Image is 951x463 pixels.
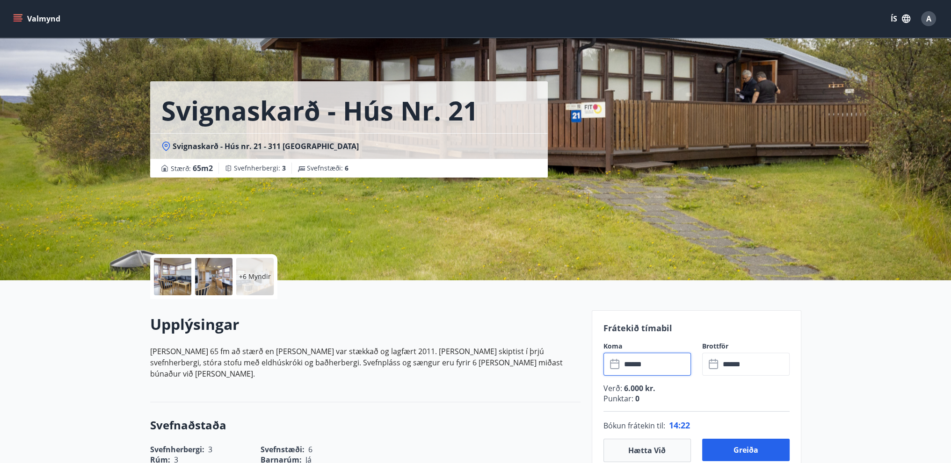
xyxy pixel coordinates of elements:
h2: Upplýsingar [150,314,581,335]
button: menu [11,10,64,27]
span: Svefnherbergi : [234,164,286,173]
p: Frátekið tímabil [603,322,790,334]
span: 22 [681,420,690,431]
label: Brottför [702,342,790,351]
span: Svignaskarð - Hús nr. 21 - 311 [GEOGRAPHIC_DATA] [173,141,359,151]
p: Verð : [603,383,790,393]
span: Svefnstæði : [307,164,348,173]
span: Stærð : [171,163,213,174]
p: +6 Myndir [239,272,271,281]
span: 6.000 kr. [622,383,655,393]
button: ÍS [886,10,915,27]
h3: Svefnaðstaða [150,417,581,433]
span: 6 [345,164,348,172]
p: Punktar : [603,393,790,404]
span: Bókun frátekin til : [603,420,665,431]
button: A [917,7,940,30]
span: A [926,14,931,24]
span: 0 [633,393,639,404]
button: Hætta við [603,439,691,462]
p: [PERSON_NAME] 65 fm að stærð en [PERSON_NAME] var stækkað og lagfært 2011. [PERSON_NAME] skiptist... [150,346,581,379]
span: 65 m2 [193,163,213,173]
span: 3 [282,164,286,172]
label: Koma [603,342,691,351]
button: Greiða [702,439,790,461]
span: 14 : [669,420,681,431]
h1: Svignaskarð - Hús nr. 21 [161,93,478,128]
